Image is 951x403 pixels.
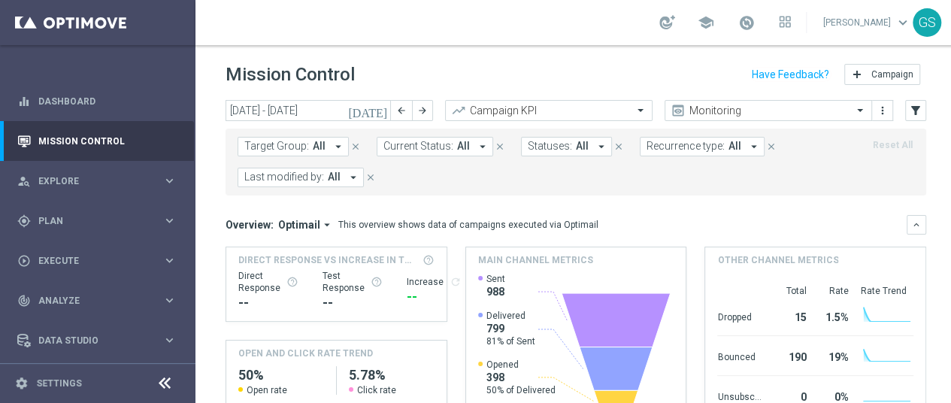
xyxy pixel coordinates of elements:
div: Data Studio [17,334,162,347]
button: track_changes Analyze keyboard_arrow_right [17,295,177,307]
button: keyboard_arrow_down [907,215,926,235]
div: Rate [812,285,848,297]
div: -- [407,288,462,306]
i: close [365,172,376,183]
ng-select: Monitoring [665,100,872,121]
span: Sent [486,273,505,285]
span: All [328,171,341,183]
div: GS [913,8,941,37]
i: arrow_forward [417,105,428,116]
a: Mission Control [38,121,177,161]
span: Explore [38,177,162,186]
button: gps_fixed Plan keyboard_arrow_right [17,215,177,227]
span: school [698,14,714,31]
a: Optibot [38,360,157,400]
h3: Overview: [226,218,274,232]
div: Dashboard [17,81,177,121]
div: Dropped [717,304,761,328]
span: Plan [38,217,162,226]
div: This overview shows data of campaigns executed via Optimail [338,218,598,232]
button: equalizer Dashboard [17,95,177,108]
button: Data Studio keyboard_arrow_right [17,335,177,347]
button: close [765,138,778,155]
i: track_changes [17,294,31,308]
ng-select: Campaign KPI [445,100,653,121]
i: arrow_drop_down [595,140,608,153]
span: Direct Response VS Increase In Total Mid Shipment Dotcom Transaction Amount [238,253,418,267]
i: [DATE] [348,104,389,117]
button: close [612,138,625,155]
span: Open rate [247,384,287,396]
h1: Mission Control [226,64,355,86]
i: keyboard_arrow_down [911,220,922,230]
div: Bounced [717,344,761,368]
span: keyboard_arrow_down [895,14,911,31]
span: Analyze [38,296,162,305]
span: 50% of Delivered [486,384,556,396]
span: Last modified by: [244,171,324,183]
span: Delivered [486,310,535,322]
span: Statuses: [528,140,572,153]
span: 988 [486,285,505,298]
span: Data Studio [38,336,162,345]
span: All [457,140,470,153]
i: gps_fixed [17,214,31,228]
div: Rate Trend [860,285,913,297]
i: equalizer [17,95,31,108]
button: [DATE] [346,100,391,123]
h4: Main channel metrics [478,253,593,267]
i: arrow_drop_down [320,218,334,232]
i: keyboard_arrow_right [162,174,177,188]
h4: OPEN AND CLICK RATE TREND [238,347,373,360]
div: Increase [407,276,462,288]
i: arrow_drop_down [747,140,761,153]
i: play_circle_outline [17,254,31,268]
button: arrow_forward [412,100,433,121]
i: keyboard_arrow_right [162,293,177,308]
a: Settings [36,379,82,388]
button: Statuses: All arrow_drop_down [521,137,612,156]
div: Test Response [323,270,383,294]
i: add [851,68,863,80]
div: Execute [17,254,162,268]
i: keyboard_arrow_right [162,333,177,347]
i: arrow_drop_down [332,140,345,153]
input: Select date range [226,100,391,121]
h2: 5.78% [349,366,435,384]
button: more_vert [875,102,890,120]
button: arrow_back [391,100,412,121]
h4: Other channel metrics [717,253,838,267]
span: Click rate [357,384,396,396]
span: 799 [486,322,535,335]
button: Last modified by: All arrow_drop_down [238,168,364,187]
input: Have Feedback? [752,69,829,80]
i: keyboard_arrow_right [162,253,177,268]
div: Optibot [17,360,177,400]
div: play_circle_outline Execute keyboard_arrow_right [17,255,177,267]
div: 1.5% [812,304,848,328]
button: add Campaign [844,64,920,85]
i: arrow_drop_down [347,171,360,184]
button: Recurrence type: All arrow_drop_down [640,137,765,156]
span: 81% of Sent [486,335,535,347]
button: Mission Control [17,135,177,147]
button: filter_alt [905,100,926,121]
div: Total [767,285,806,297]
button: person_search Explore keyboard_arrow_right [17,175,177,187]
i: close [766,141,777,152]
span: 398 [486,371,556,384]
i: arrow_back [396,105,407,116]
div: 19% [812,344,848,368]
span: Target Group: [244,140,309,153]
div: Analyze [17,294,162,308]
i: person_search [17,174,31,188]
div: Plan [17,214,162,228]
div: -- [238,294,298,312]
button: close [364,169,377,186]
i: settings [15,377,29,390]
